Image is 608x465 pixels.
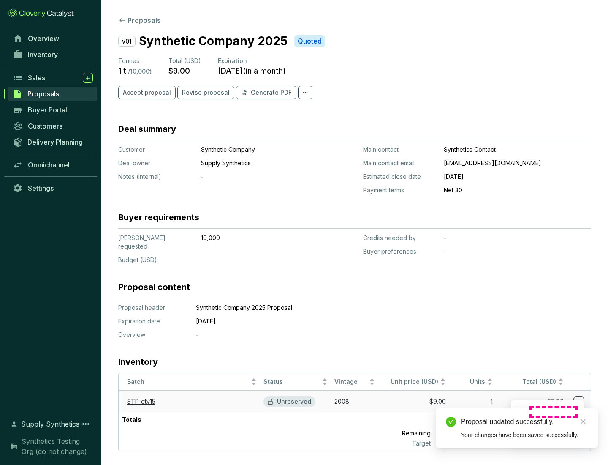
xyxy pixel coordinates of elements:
[119,412,145,427] p: Totals
[168,66,190,76] p: $9.00
[28,34,59,43] span: Overview
[331,391,378,412] td: 2008
[461,430,588,440] div: Your changes have been saved successfully.
[28,122,62,130] span: Customers
[22,436,93,457] span: Synthetics Testing Org (do not change)
[8,119,97,133] a: Customers
[363,247,437,256] p: Buyer preferences
[118,15,161,25] button: Proposals
[196,331,551,339] p: ‐
[118,211,199,223] h3: Buyer requirements
[168,57,201,64] span: Total (USD)
[123,88,171,97] span: Accept proposal
[8,135,97,149] a: Delivery Planning
[434,412,496,427] p: 1 t
[118,159,194,167] p: Deal owner
[363,145,437,154] p: Main contact
[334,378,367,386] span: Vintage
[378,391,449,412] td: $9.00
[8,31,97,46] a: Overview
[444,186,591,194] p: Net 30
[118,57,152,65] p: Tonnes
[391,378,438,385] span: Unit price (USD)
[201,172,315,181] p: ‐
[444,172,591,181] p: [DATE]
[118,66,126,76] p: 1 t
[128,68,152,75] p: / 10,000 t
[196,317,551,325] p: [DATE]
[118,356,158,368] h3: Inventory
[251,88,292,97] p: Generate PDF
[28,161,70,169] span: Omnichannel
[434,427,496,439] p: 9,999 t
[331,373,378,391] th: Vintage
[529,408,575,416] p: Reserve credits
[363,172,437,181] p: Estimated close date
[363,234,437,242] p: Credits needed by
[277,398,311,405] p: Unreserved
[218,57,286,65] p: Expiration
[449,373,497,391] th: Units
[218,66,286,76] p: [DATE] ( in a month )
[496,391,567,412] td: $9.00
[263,378,320,386] span: Status
[28,106,67,114] span: Buyer Portal
[434,439,496,448] p: 10,000 t
[118,86,176,99] button: Accept proposal
[363,186,437,194] p: Payment terms
[8,103,97,117] a: Buyer Portal
[21,419,79,429] span: Supply Synthetics
[196,304,551,312] p: Synthetic Company 2025 Proposal
[364,439,434,448] p: Target
[177,86,234,99] button: Revise proposal
[27,138,83,146] span: Delivery Planning
[28,74,45,82] span: Sales
[118,172,194,181] p: Notes (internal)
[127,378,249,386] span: Batch
[118,281,190,293] h3: Proposal content
[8,181,97,195] a: Settings
[201,145,315,154] p: Synthetic Company
[364,427,434,439] p: Remaining
[578,417,588,426] a: Close
[118,36,136,46] p: v01
[118,256,157,263] span: Budget (USD)
[118,145,194,154] p: Customer
[522,378,556,385] span: Total (USD)
[236,86,296,99] button: Generate PDF
[28,50,58,59] span: Inventory
[8,87,97,101] a: Proposals
[118,304,186,312] p: Proposal header
[8,47,97,62] a: Inventory
[118,123,176,135] h3: Deal summary
[139,32,288,50] p: Synthetic Company 2025
[182,88,230,97] span: Revise proposal
[453,378,486,386] span: Units
[27,90,59,98] span: Proposals
[260,373,331,391] th: Status
[118,234,194,251] p: [PERSON_NAME] requested
[444,247,591,256] p: ‐
[444,234,591,242] p: -
[298,37,322,46] p: Quoted
[119,373,260,391] th: Batch
[118,317,186,325] p: Expiration date
[8,71,97,85] a: Sales
[8,158,97,172] a: Omnichannel
[446,417,456,427] span: check-circle
[201,234,315,242] p: 10,000
[118,331,186,339] p: Overview
[363,159,437,167] p: Main contact email
[580,418,586,424] span: close
[201,159,315,167] p: Supply Synthetics
[449,391,497,412] td: 1
[28,184,54,192] span: Settings
[461,417,588,427] div: Proposal updated successfully.
[444,145,591,154] p: Synthetics Contact
[127,398,155,405] a: STP-dtv15
[444,159,591,167] p: [EMAIL_ADDRESS][DOMAIN_NAME]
